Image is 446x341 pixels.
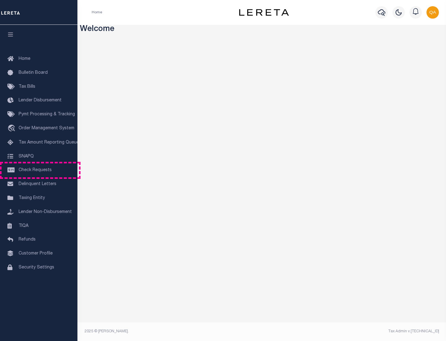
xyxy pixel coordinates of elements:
[7,125,17,133] i: travel_explore
[239,9,289,16] img: logo-dark.svg
[19,196,45,200] span: Taxing Entity
[19,182,56,186] span: Delinquent Letters
[19,265,54,270] span: Security Settings
[426,6,439,19] img: svg+xml;base64,PHN2ZyB4bWxucz0iaHR0cDovL3d3dy53My5vcmcvMjAwMC9zdmciIHBvaW50ZXItZXZlbnRzPSJub25lIi...
[19,57,30,61] span: Home
[19,168,52,172] span: Check Requests
[19,71,48,75] span: Bulletin Board
[19,237,36,242] span: Refunds
[19,85,35,89] span: Tax Bills
[19,126,74,131] span: Order Management System
[19,224,28,228] span: TIQA
[19,98,62,103] span: Lender Disbursement
[19,210,72,214] span: Lender Non-Disbursement
[19,112,75,117] span: Pymt Processing & Tracking
[80,329,262,334] div: 2025 © [PERSON_NAME].
[92,10,102,15] li: Home
[80,25,444,34] h3: Welcome
[19,154,34,158] span: SNAPQ
[19,251,53,256] span: Customer Profile
[19,140,79,145] span: Tax Amount Reporting Queue
[266,329,439,334] div: Tax Admin v.[TECHNICAL_ID]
